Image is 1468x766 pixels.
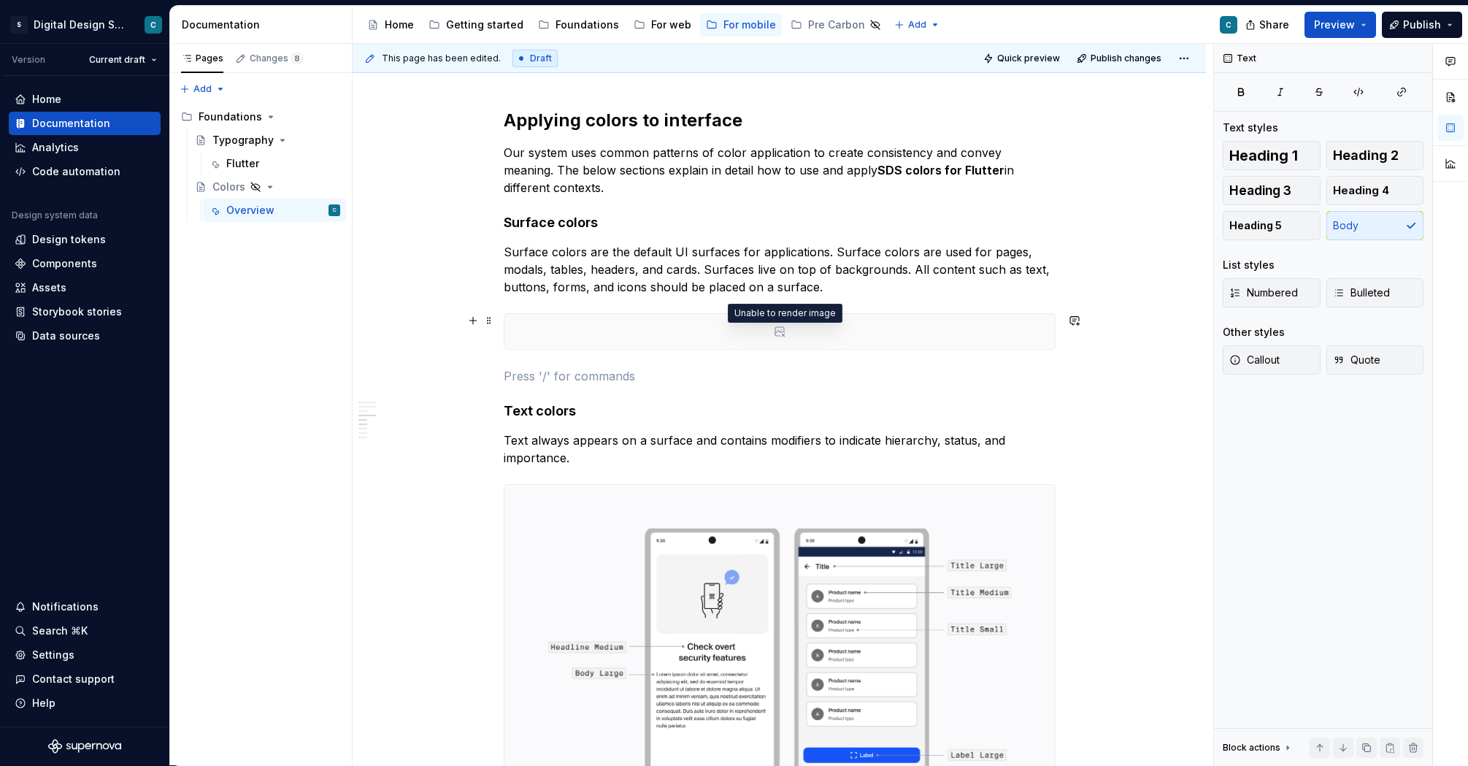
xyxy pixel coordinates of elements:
[997,53,1060,64] span: Quick preview
[32,600,99,614] div: Notifications
[1259,18,1289,32] span: Share
[530,53,552,64] span: Draft
[189,129,346,152] a: Typography
[175,105,346,222] div: Page tree
[1229,183,1291,198] span: Heading 3
[189,175,346,199] a: Colors
[890,15,945,35] button: Add
[12,54,45,66] div: Version
[9,324,161,348] a: Data sources
[32,164,120,179] div: Code automation
[1223,211,1321,240] button: Heading 5
[504,432,1056,467] p: Text always appears on a surface and contains modifiers to indicate hierarchy, status, and import...
[1314,18,1355,32] span: Preview
[423,13,529,37] a: Getting started
[504,402,1056,420] h4: Text colors
[9,252,161,275] a: Components
[32,140,79,155] div: Analytics
[1229,353,1280,367] span: Callout
[446,18,523,32] div: Getting started
[1333,148,1399,163] span: Heading 2
[10,16,28,34] div: S
[382,53,501,64] span: This page has been edited.
[808,18,865,32] div: Pre Carbon
[175,79,230,99] button: Add
[1333,183,1389,198] span: Heading 4
[361,10,887,39] div: Page tree
[1229,286,1298,300] span: Numbered
[32,116,110,131] div: Documentation
[32,329,100,343] div: Data sources
[203,152,346,175] a: Flutter
[785,13,887,37] a: Pre Carbon
[1091,53,1161,64] span: Publish changes
[1072,48,1168,69] button: Publish changes
[9,595,161,618] button: Notifications
[150,19,156,31] div: C
[9,136,161,159] a: Analytics
[9,619,161,643] button: Search ⌘K
[3,9,166,40] button: SDigital Design SystemC
[32,256,97,271] div: Components
[1326,176,1424,205] button: Heading 4
[212,133,274,148] div: Typography
[628,13,697,37] a: For web
[32,624,88,638] div: Search ⌘K
[9,112,161,135] a: Documentation
[32,648,74,662] div: Settings
[361,13,420,37] a: Home
[203,199,346,222] a: OverviewC
[1223,325,1285,340] div: Other styles
[9,667,161,691] button: Contact support
[226,203,274,218] div: Overview
[1223,738,1294,758] div: Block actions
[1226,19,1231,31] div: C
[1223,176,1321,205] button: Heading 3
[979,48,1067,69] button: Quick preview
[34,18,127,32] div: Digital Design System
[9,88,161,111] a: Home
[32,696,55,711] div: Help
[700,13,782,37] a: For mobile
[12,210,98,221] div: Design system data
[1223,120,1278,135] div: Text styles
[9,160,161,183] a: Code automation
[1223,345,1321,375] button: Callout
[1238,12,1299,38] button: Share
[82,50,164,70] button: Current draft
[9,692,161,715] button: Help
[877,163,1004,177] strong: SDS colors for Flutter
[32,672,115,686] div: Contact support
[556,18,619,32] div: Foundations
[651,18,691,32] div: For web
[182,18,346,32] div: Documentation
[89,54,145,66] span: Current draft
[9,228,161,251] a: Design tokens
[723,18,776,32] div: For mobile
[32,232,106,247] div: Design tokens
[333,203,337,218] div: C
[1223,258,1275,272] div: List styles
[1229,148,1298,163] span: Heading 1
[9,300,161,323] a: Storybook stories
[728,304,842,323] div: Unable to render image
[9,643,161,667] a: Settings
[1326,141,1424,170] button: Heading 2
[1223,278,1321,307] button: Numbered
[181,53,223,64] div: Pages
[908,19,926,31] span: Add
[32,305,122,319] div: Storybook stories
[9,276,161,299] a: Assets
[199,110,262,124] div: Foundations
[1326,345,1424,375] button: Quote
[32,92,61,107] div: Home
[1223,742,1280,754] div: Block actions
[1333,286,1390,300] span: Bulleted
[212,180,245,194] div: Colors
[1304,12,1376,38] button: Preview
[1326,278,1424,307] button: Bulleted
[226,156,259,171] div: Flutter
[1333,353,1380,367] span: Quote
[48,739,121,754] svg: Supernova Logo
